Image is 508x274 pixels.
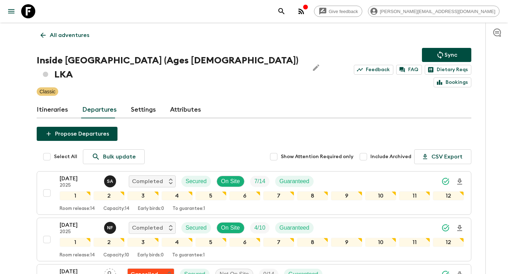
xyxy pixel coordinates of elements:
[354,65,393,75] a: Feedback
[281,153,353,160] span: Show Attention Required only
[104,178,117,183] span: Suren Abeykoon
[425,65,471,75] a: Dietary Reqs
[455,178,464,186] svg: Download Onboarding
[37,28,93,42] a: All adventures
[103,206,129,212] p: Capacity: 14
[93,238,125,247] div: 2
[37,127,117,141] button: Propose Departures
[172,253,205,258] p: To guarantee: 1
[274,4,289,18] button: search adventures
[217,176,244,187] div: On Site
[132,224,163,232] p: Completed
[325,9,362,14] span: Give feedback
[4,4,18,18] button: menu
[37,171,471,215] button: [DATE]2025Suren AbeykoonCompletedSecuredOn SiteTrip FillGuaranteed123456789101112Room release:14C...
[181,176,211,187] div: Secured
[229,238,260,247] div: 6
[396,65,422,75] a: FAQ
[82,101,117,118] a: Departures
[37,101,68,118] a: Itineraries
[365,191,396,200] div: 10
[445,51,457,59] p: Sync
[250,176,270,187] div: Trip Fill
[60,221,98,229] p: [DATE]
[376,9,499,14] span: [PERSON_NAME][EMAIL_ADDRESS][DOMAIN_NAME]
[221,177,240,186] p: On Site
[263,191,294,200] div: 7
[455,224,464,232] svg: Download Onboarding
[60,253,95,258] p: Room release: 14
[217,222,244,233] div: On Site
[132,177,163,186] p: Completed
[297,191,328,200] div: 8
[441,224,450,232] svg: Synced Successfully
[40,88,55,95] p: Classic
[162,191,193,200] div: 4
[195,191,226,200] div: 5
[127,191,158,200] div: 3
[93,191,125,200] div: 2
[254,177,265,186] p: 7 / 14
[399,238,430,247] div: 11
[138,253,164,258] p: Early birds: 0
[331,191,362,200] div: 9
[138,206,164,212] p: Early birds: 0
[37,218,471,261] button: [DATE]2025Niruth FernandoCompletedSecuredOn SiteTrip FillGuaranteed123456789101112Room release:14...
[254,224,265,232] p: 4 / 10
[368,6,500,17] div: [PERSON_NAME][EMAIL_ADDRESS][DOMAIN_NAME]
[60,206,95,212] p: Room release: 14
[433,191,464,200] div: 12
[50,31,89,39] p: All adventures
[414,149,471,164] button: CSV Export
[104,224,117,230] span: Niruth Fernando
[60,229,98,235] p: 2025
[221,224,240,232] p: On Site
[170,101,201,118] a: Attributes
[162,238,193,247] div: 4
[297,238,328,247] div: 8
[83,149,145,164] a: Bulk update
[195,238,226,247] div: 5
[441,177,450,186] svg: Synced Successfully
[399,191,430,200] div: 11
[370,153,411,160] span: Include Archived
[229,191,260,200] div: 6
[263,238,294,247] div: 7
[60,191,91,200] div: 1
[60,183,98,188] p: 2025
[314,6,362,17] a: Give feedback
[131,101,156,118] a: Settings
[279,177,309,186] p: Guaranteed
[127,238,158,247] div: 3
[331,238,362,247] div: 9
[181,222,211,233] div: Secured
[422,48,471,62] button: Sync adventure departures to the booking engine
[60,174,98,183] p: [DATE]
[186,224,207,232] p: Secured
[103,152,136,161] p: Bulk update
[365,238,396,247] div: 10
[279,224,309,232] p: Guaranteed
[250,222,270,233] div: Trip Fill
[309,54,323,82] button: Edit Adventure Title
[186,177,207,186] p: Secured
[433,238,464,247] div: 12
[60,238,91,247] div: 1
[37,54,303,82] h1: Inside [GEOGRAPHIC_DATA] (Ages [DEMOGRAPHIC_DATA]) LKA
[173,206,205,212] p: To guarantee: 1
[103,253,129,258] p: Capacity: 10
[434,77,471,87] a: Bookings
[54,153,77,160] span: Select All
